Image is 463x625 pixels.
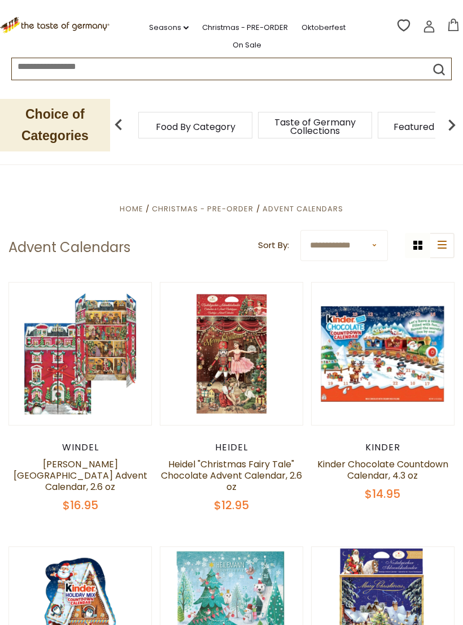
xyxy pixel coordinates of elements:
a: Christmas - PRE-ORDER [152,203,254,214]
a: Heidel "Christmas Fairy Tale" Chocolate Advent Calendar, 2.6 oz [161,458,302,493]
img: previous arrow [107,114,130,136]
a: Advent Calendars [263,203,343,214]
a: [PERSON_NAME][GEOGRAPHIC_DATA] Advent Calendar, 2.6 oz [14,458,147,493]
a: Food By Category [156,123,235,131]
a: Seasons [149,21,189,34]
span: $16.95 [63,497,98,513]
div: Heidel [160,442,303,453]
div: Windel [8,442,152,453]
a: Home [120,203,143,214]
span: $14.95 [365,486,400,502]
img: Kinder Chocolate Countdown Calendar, 4.3 oz [312,283,454,425]
a: Christmas - PRE-ORDER [202,21,288,34]
img: Windel Manor House Advent Calendar, 2.6 oz [9,283,151,425]
a: Kinder Chocolate Countdown Calendar, 4.3 oz [317,458,448,482]
span: $12.95 [214,497,249,513]
img: Heidel "Christmas Fairy Tale" Chocolate Advent Calendar, 2.6 oz [160,283,303,425]
a: Taste of Germany Collections [270,118,360,135]
div: Kinder [311,442,455,453]
h1: Advent Calendars [8,239,130,256]
label: Sort By: [258,238,289,253]
img: next arrow [440,114,463,136]
a: On Sale [233,39,261,51]
a: Oktoberfest [302,21,346,34]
